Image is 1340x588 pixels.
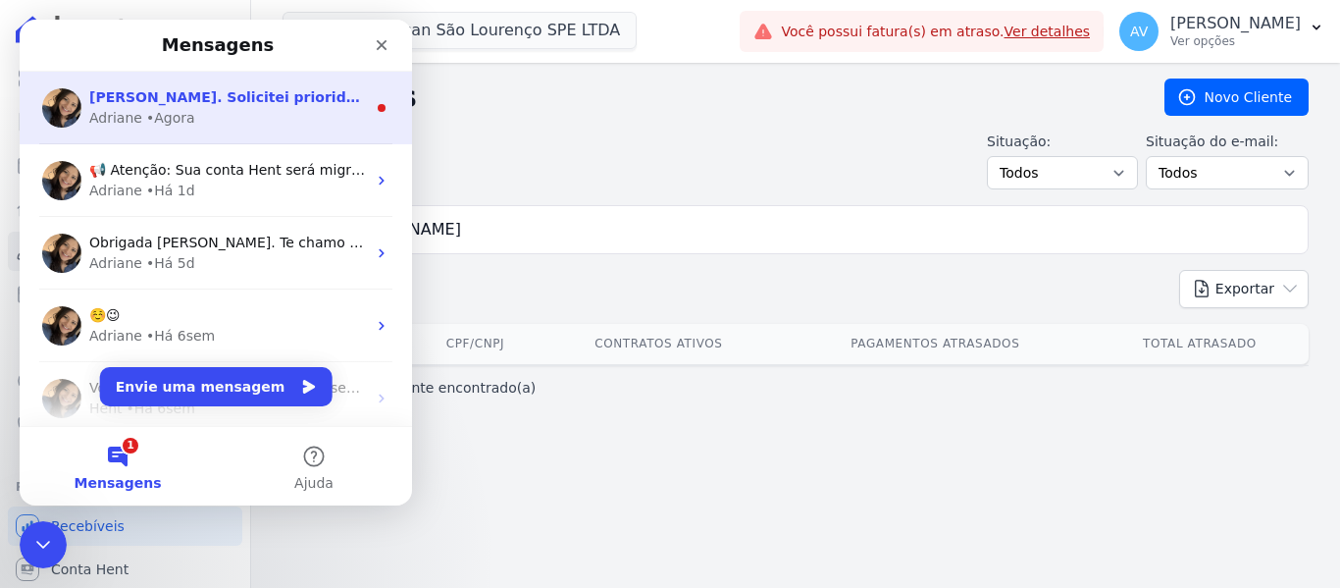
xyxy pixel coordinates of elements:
span: Você receberá respostas aqui e no seu e-mail: ✉️ [PERSON_NAME][EMAIL_ADDRESS][DOMAIN_NAME] Nosso ... [70,360,1181,376]
a: Lotes [8,188,242,228]
a: Visão Geral [8,59,242,98]
span: [PERSON_NAME]. Solicitei prioridade no ajuste. ; ) [70,70,458,85]
div: Adriane [70,88,123,109]
p: Nenhum(a) cliente encontrado(a) [306,378,536,398]
button: AV [PERSON_NAME] Ver opções [1104,4,1340,59]
button: Ajuda [196,407,392,486]
p: [PERSON_NAME] [1170,14,1301,33]
div: Hent [70,379,103,400]
h2: Clientes [283,80,1133,115]
th: Pagamentos Atrasados [780,324,1091,364]
span: Mensagens [55,456,142,470]
th: Total Atrasado [1091,324,1309,364]
button: Envie uma mensagem [80,347,313,387]
iframe: Intercom live chat [20,20,412,506]
span: Recebíveis [51,516,125,536]
img: Profile image for Adriane [23,141,62,181]
div: Plataformas [16,475,234,499]
a: Novo Cliente [1164,79,1309,116]
a: Negativação [8,404,242,444]
div: • Há 1d [127,161,176,182]
th: CPF/CNPJ [413,324,538,364]
img: Profile image for Adriane [23,214,62,253]
span: AV [1130,25,1148,38]
img: Profile image for Adriane [23,359,62,399]
a: Parcelas [8,145,242,185]
a: Minha Carteira [8,275,242,314]
span: Conta Hent [51,560,129,579]
th: Contratos Ativos [538,324,780,364]
p: Ver opções [1170,33,1301,49]
span: Você possui fatura(s) em atraso. [781,22,1090,42]
input: Buscar por nome, CPF ou e-mail [319,210,1300,249]
span: Ajuda [275,456,314,470]
button: Exportar [1179,270,1309,308]
label: Situação do e-mail: [1146,132,1309,152]
img: Profile image for Adriane [23,287,62,326]
div: Adriane [70,306,123,327]
div: Adriane [70,234,123,254]
a: Crédito [8,361,242,401]
a: Ver detalhes [1005,24,1091,39]
a: Recebíveis [8,507,242,546]
a: Clientes [8,232,242,271]
div: • Há 6sem [107,379,176,400]
a: Transferências [8,318,242,357]
div: • Há 5d [127,234,176,254]
span: Obrigada [PERSON_NAME]. Te chamo na próxima semana. ;) Um ótimo lançamento e vendas. 💰 [70,215,734,231]
div: • Há 6sem [127,306,195,327]
img: Profile image for Adriane [23,69,62,108]
button: Agile Pavican São Lourenço SPE LTDA [283,12,637,49]
div: • Agora [127,88,176,109]
div: Adriane [70,161,123,182]
iframe: Intercom live chat [20,521,67,568]
a: Contratos [8,102,242,141]
label: Situação: [987,132,1138,152]
span: ☺️😉 [70,288,101,303]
